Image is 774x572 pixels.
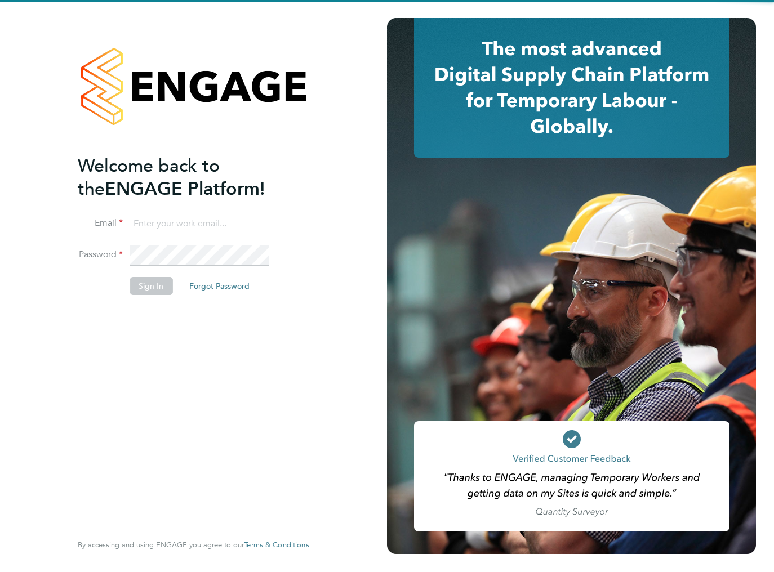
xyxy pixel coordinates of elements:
[78,249,123,261] label: Password
[78,217,123,229] label: Email
[130,214,269,234] input: Enter your work email...
[244,540,309,549] span: Terms & Conditions
[180,277,259,295] button: Forgot Password
[244,540,309,549] a: Terms & Conditions
[130,277,172,295] button: Sign In
[78,155,220,200] span: Welcome back to the
[78,540,309,549] span: By accessing and using ENGAGE you agree to our
[78,154,297,200] h2: ENGAGE Platform!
